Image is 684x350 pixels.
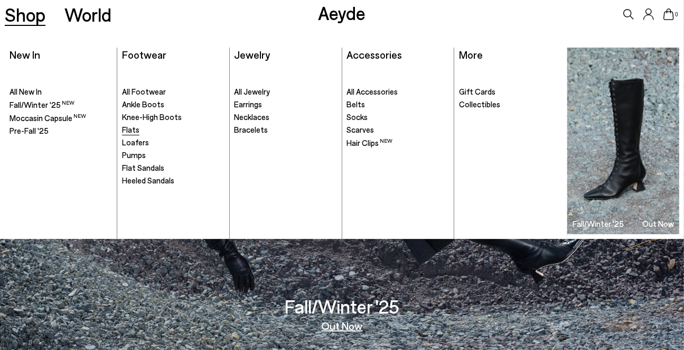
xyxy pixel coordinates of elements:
a: Shop [5,5,45,24]
span: Pumps [122,150,146,160]
span: All Jewelry [235,87,270,96]
a: Heeled Sandals [122,176,224,186]
a: Flat Sandals [122,163,224,173]
a: Accessories [346,48,402,61]
a: Bracelets [235,125,337,135]
span: Necklaces [235,112,270,122]
a: 0 [663,8,674,20]
a: More [459,48,483,61]
a: Socks [346,112,449,123]
span: Belts [346,99,365,109]
a: Fall/Winter '25 [10,99,112,110]
a: Earrings [235,99,337,110]
span: Bracelets [235,125,268,134]
h3: Out Now [642,220,674,228]
a: Hair Clips [346,137,449,149]
span: Ankle Boots [122,99,164,109]
span: Heeled Sandals [122,176,174,185]
a: Scarves [346,125,449,135]
a: Pumps [122,150,224,161]
a: Knee-High Boots [122,112,224,123]
h3: Fall/Winter '25 [285,297,399,316]
a: Gift Cards [459,87,562,97]
a: Belts [346,99,449,110]
a: Collectibles [459,99,562,110]
span: Flats [122,125,139,134]
a: All Footwear [122,87,224,97]
span: Earrings [235,99,263,109]
span: Fall/Winter '25 [10,100,74,109]
a: Ankle Boots [122,99,224,110]
a: New In [10,48,40,61]
span: Loafers [122,137,149,147]
span: All New In [10,87,42,96]
a: Flats [122,125,224,135]
span: All Footwear [122,87,166,96]
a: Footwear [122,48,166,61]
span: Knee-High Boots [122,112,182,122]
img: Group_1295_900x.jpg [567,48,679,234]
span: All Accessories [346,87,398,96]
a: Out Now [322,320,363,331]
span: Pre-Fall '25 [10,126,49,135]
span: Hair Clips [346,138,392,148]
span: Gift Cards [459,87,495,96]
span: Scarves [346,125,374,134]
a: Moccasin Capsule [10,113,112,124]
a: World [64,5,111,24]
span: Moccasin Capsule [10,113,86,123]
h3: Fall/Winter '25 [573,220,624,228]
a: Pre-Fall '25 [10,126,112,136]
span: Socks [346,112,368,122]
a: Fall/Winter '25 Out Now [567,48,679,234]
a: All Jewelry [235,87,337,97]
a: Aeyde [318,2,366,24]
a: All Accessories [346,87,449,97]
a: All New In [10,87,112,97]
span: 0 [674,12,679,17]
span: Flat Sandals [122,163,164,172]
a: Jewelry [235,48,270,61]
a: Loafers [122,137,224,148]
a: Necklaces [235,112,337,123]
span: Collectibles [459,99,500,109]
